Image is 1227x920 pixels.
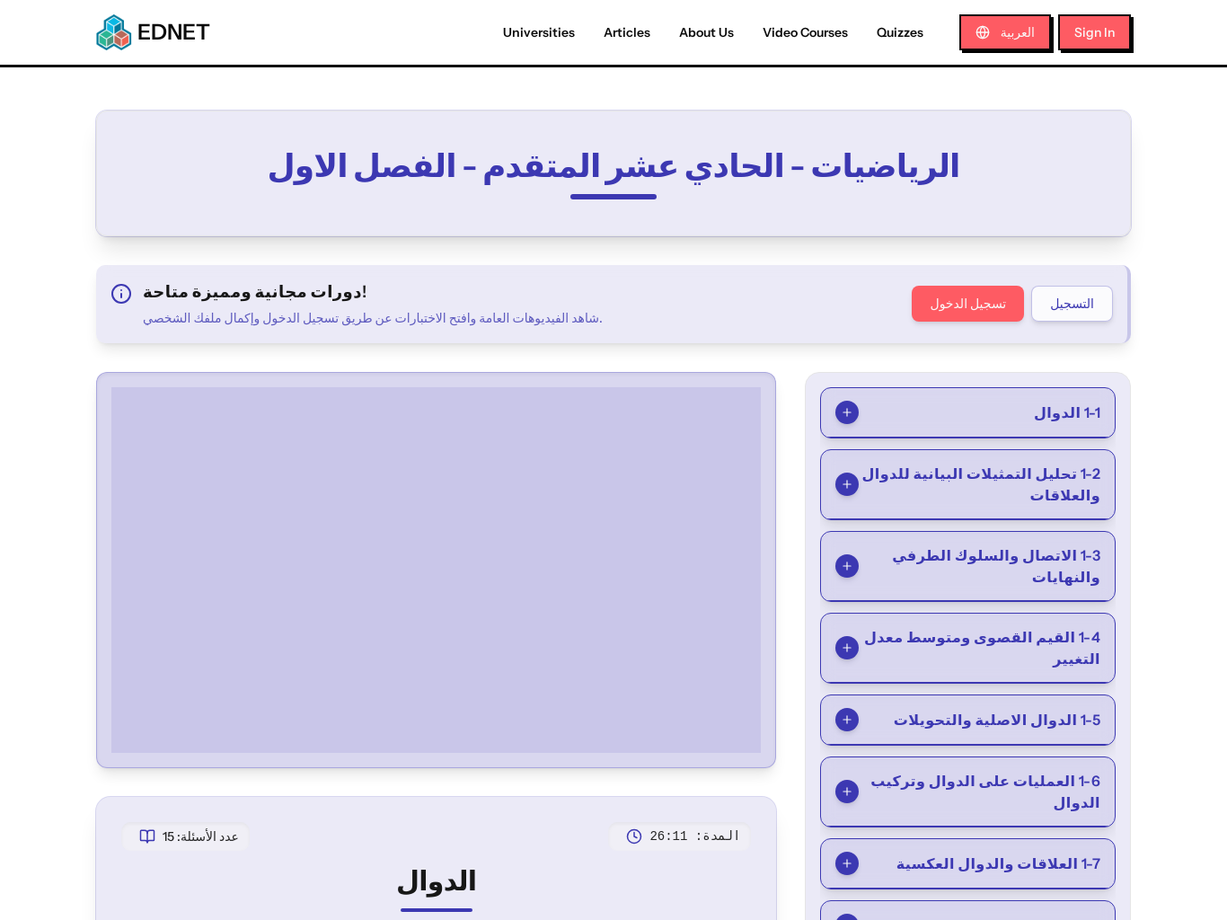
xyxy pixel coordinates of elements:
span: 1-2 تحليل التمثيلات البيانية للدوال والعلاقات [859,463,1100,506]
a: About Us [665,23,748,42]
h3: دورات مجانية ومميزة متاحة! [143,279,603,305]
h2: الدوال [121,865,751,898]
span: عدد الأسئلة: 15 [163,827,239,845]
button: 1-4 القيم القصوى ومتوسط معدل التغيير [821,614,1115,683]
button: تسجيل الدخول [912,286,1024,322]
button: التسجيل [1031,286,1113,322]
span: 1-7 العلاقات والدوال العكسية [896,853,1100,874]
button: العربية [959,14,1051,50]
h2: الرياضيات - الحادي عشر المتقدم - الفصل الاول [183,147,1044,183]
button: Sign In [1058,14,1131,50]
a: Universities [489,23,589,42]
span: 1-3 الاتصال والسلوك الطرفي والنهايات [859,544,1100,588]
a: Quizzes [862,23,938,42]
span: EDNET [137,18,210,47]
button: 1-6 العمليات على الدوال وتركيب الدوال [821,757,1115,827]
img: EDNET [96,14,132,50]
a: Video Courses [748,23,862,42]
button: 1-1 الدوال [821,388,1115,438]
a: Articles [589,23,665,42]
button: 1-7 العلاقات والدوال العكسية [821,839,1115,889]
button: 1-2 تحليل التمثيلات البيانية للدوال والعلاقات [821,450,1115,519]
a: EDNETEDNET [96,14,210,50]
span: 1-6 العمليات على الدوال وتركيب الدوال [859,770,1100,813]
button: 1-3 الاتصال والسلوك الطرفي والنهايات [821,532,1115,601]
span: المدة: 26:11 [649,827,740,845]
button: 1-5 الدوال الاصلية والتحويلات [821,695,1115,745]
p: شاهد الفيديوهات العامة وافتح الاختبارات عن طريق تسجيل الدخول وإكمال ملفك الشخصي. [143,308,603,329]
span: 1-5 الدوال الاصلية والتحويلات [894,709,1100,730]
span: 1-1 الدوال [1034,402,1100,423]
span: 1-4 القيم القصوى ومتوسط معدل التغيير [859,626,1100,669]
